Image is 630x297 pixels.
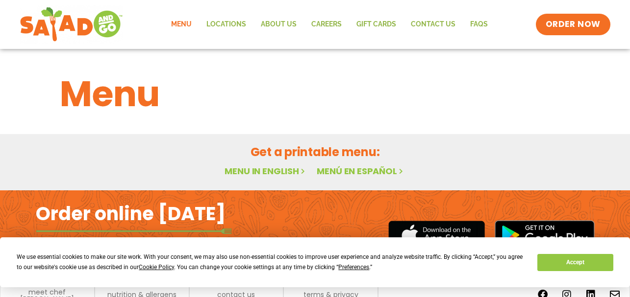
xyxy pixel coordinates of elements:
[17,252,526,273] div: We use essential cookies to make our site work. With your consent, we may also use non-essential ...
[304,13,349,36] a: Careers
[546,19,601,30] span: ORDER NOW
[349,13,403,36] a: GIFT CARDS
[463,13,495,36] a: FAQs
[199,13,253,36] a: Locations
[388,219,485,251] img: appstore
[139,264,174,271] span: Cookie Policy
[60,143,571,160] h2: Get a printable menu:
[317,165,405,177] a: Menú en español
[253,13,304,36] a: About Us
[36,202,226,226] h2: Order online [DATE]
[338,264,369,271] span: Preferences
[536,14,610,35] a: ORDER NOW
[403,13,463,36] a: Contact Us
[164,13,199,36] a: Menu
[495,220,595,250] img: google_play
[60,68,571,120] h1: Menu
[164,13,495,36] nav: Menu
[537,254,613,271] button: Accept
[36,228,232,234] img: fork
[225,165,307,177] a: Menu in English
[20,5,123,44] img: new-SAG-logo-768×292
